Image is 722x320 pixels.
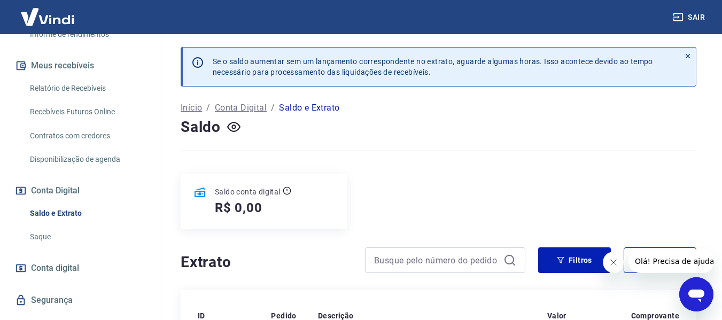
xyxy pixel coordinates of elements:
[13,54,147,77] button: Meus recebíveis
[624,247,696,273] button: Exportar
[679,277,713,311] iframe: Botão para abrir a janela de mensagens
[6,7,90,16] span: Olá! Precisa de ajuda?
[26,24,147,45] a: Informe de rendimentos
[271,102,275,114] p: /
[181,116,221,138] h4: Saldo
[13,288,147,312] a: Segurança
[374,252,499,268] input: Busque pelo número do pedido
[628,249,713,273] iframe: Mensagem da empresa
[603,252,624,273] iframe: Fechar mensagem
[26,202,147,224] a: Saldo e Extrato
[31,261,79,276] span: Conta digital
[215,102,267,114] a: Conta Digital
[206,102,210,114] p: /
[213,56,653,77] p: Se o saldo aumentar sem um lançamento correspondente no extrato, aguarde algumas horas. Isso acon...
[26,149,147,170] a: Disponibilização de agenda
[215,199,262,216] h5: R$ 0,00
[26,101,147,123] a: Recebíveis Futuros Online
[215,186,281,197] p: Saldo conta digital
[13,1,82,33] img: Vindi
[26,77,147,99] a: Relatório de Recebíveis
[26,226,147,248] a: Saque
[181,252,352,273] h4: Extrato
[13,256,147,280] a: Conta digital
[26,125,147,147] a: Contratos com credores
[279,102,339,114] p: Saldo e Extrato
[671,7,709,27] button: Sair
[181,102,202,114] a: Início
[538,247,611,273] button: Filtros
[13,179,147,202] button: Conta Digital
